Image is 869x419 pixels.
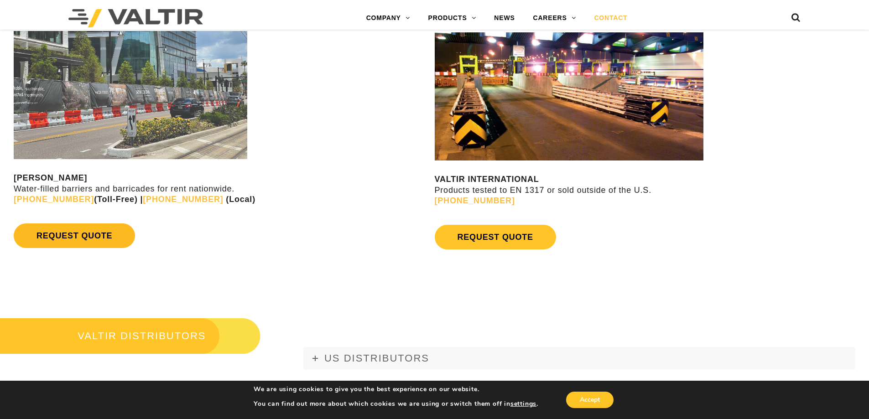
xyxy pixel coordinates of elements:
[566,392,614,408] button: Accept
[435,32,703,160] img: contact us valtir international
[357,9,419,27] a: COMPANY
[14,195,94,204] a: [PHONE_NUMBER]
[510,400,536,408] button: settings
[485,9,524,27] a: NEWS
[14,223,135,248] a: REQUEST QUOTE
[14,31,247,159] img: Rentals contact us image
[435,175,539,184] strong: VALTIR INTERNATIONAL
[14,195,143,204] strong: (Toll-Free) |
[324,352,429,364] span: US DISTRIBUTORS
[14,173,432,205] p: Water-filled barriers and barricades for rent nationwide.
[303,347,855,370] a: US DISTRIBUTORS
[524,9,585,27] a: CAREERS
[143,195,223,204] a: [PHONE_NUMBER]
[254,385,538,393] p: We are using cookies to give you the best experience on our website.
[14,173,87,182] strong: [PERSON_NAME]
[435,196,515,205] a: [PHONE_NUMBER]
[419,9,485,27] a: PRODUCTS
[254,400,538,408] p: You can find out more about which cookies we are using or switch them off in .
[435,225,556,249] a: REQUEST QUOTE
[68,9,203,27] img: Valtir
[226,195,255,204] strong: (Local)
[585,9,636,27] a: CONTACT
